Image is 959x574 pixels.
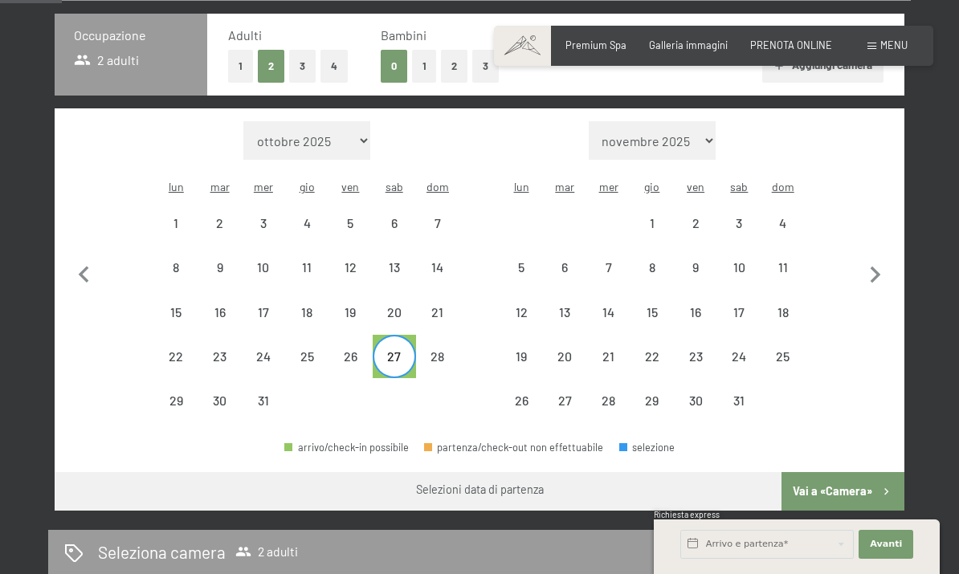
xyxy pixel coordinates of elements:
div: 19 [501,350,541,390]
div: Sun Jan 04 2026 [761,202,805,245]
div: Wed Jan 28 2026 [586,379,630,422]
div: 29 [632,394,672,434]
div: Sun Jan 18 2026 [761,290,805,333]
div: partenza/check-out non effettuabile [717,246,761,289]
abbr: domenica [772,180,794,193]
div: Mon Jan 26 2026 [500,379,543,422]
div: Sun Dec 28 2025 [416,335,459,378]
h2: Seleziona camera [98,540,226,564]
abbr: lunedì [514,180,529,193]
h3: Occupazione [74,26,188,44]
div: Wed Dec 17 2025 [242,290,285,333]
div: Mon Dec 22 2025 [154,335,198,378]
div: 23 [675,350,716,390]
div: 10 [719,261,759,301]
div: partenza/check-out non effettuabile [586,246,630,289]
div: partenza/check-out non effettuabile [761,246,805,289]
div: partenza/check-out non effettuabile [154,290,198,333]
div: 15 [156,306,196,346]
div: partenza/check-out non effettuabile [285,290,329,333]
button: 3 [472,50,499,83]
div: partenza/check-out non effettuabile [543,246,586,289]
div: partenza/check-out non effettuabile [674,290,717,333]
div: 27 [545,394,585,434]
div: Mon Dec 29 2025 [154,379,198,422]
div: Wed Dec 24 2025 [242,335,285,378]
div: partenza/check-out non effettuabile [198,290,241,333]
div: partenza/check-out non effettuabile [543,335,586,378]
div: partenza/check-out non effettuabile [674,335,717,378]
div: partenza/check-out non effettuabile [416,202,459,245]
button: 0 [381,50,407,83]
span: PRENOTA ONLINE [750,39,832,51]
div: 1 [632,217,672,257]
div: Tue Jan 20 2026 [543,335,586,378]
div: Fri Jan 09 2026 [674,246,717,289]
div: partenza/check-out non effettuabile [198,202,241,245]
div: 22 [632,350,672,390]
div: Sat Dec 13 2025 [373,246,416,289]
div: partenza/check-out non effettuabile [373,202,416,245]
abbr: sabato [386,180,403,193]
div: Fri Dec 19 2025 [329,290,372,333]
div: 1 [156,217,196,257]
div: 5 [330,217,370,257]
div: 9 [199,261,239,301]
div: partenza/check-out non effettuabile [154,335,198,378]
div: Wed Dec 03 2025 [242,202,285,245]
span: Premium Spa [565,39,626,51]
div: 16 [675,306,716,346]
div: 28 [418,350,458,390]
div: 6 [545,261,585,301]
div: Thu Jan 08 2026 [630,246,674,289]
button: Avanti [859,530,913,559]
div: 11 [763,261,803,301]
div: 12 [501,306,541,346]
div: 22 [156,350,196,390]
div: Sat Jan 03 2026 [717,202,761,245]
div: Fri Dec 26 2025 [329,335,372,378]
div: 2 [199,217,239,257]
div: Mon Jan 12 2026 [500,290,543,333]
div: partenza/check-out non effettuabile [242,202,285,245]
div: partenza/check-out non effettuabile [674,202,717,245]
div: 23 [199,350,239,390]
button: Mese successivo [859,121,892,423]
div: 13 [374,261,414,301]
div: partenza/check-out non effettuabile [586,335,630,378]
button: Vai a «Camera» [781,472,904,511]
div: 2 [675,217,716,257]
div: 18 [763,306,803,346]
button: 3 [289,50,316,83]
div: partenza/check-out non effettuabile [154,246,198,289]
div: Wed Jan 14 2026 [586,290,630,333]
div: Thu Dec 18 2025 [285,290,329,333]
div: 26 [501,394,541,434]
button: 2 [258,50,284,83]
div: partenza/check-out non effettuabile [154,202,198,245]
div: partenza/check-out non effettuabile [630,202,674,245]
div: Selezioni data di partenza [416,482,544,498]
div: Tue Jan 13 2026 [543,290,586,333]
abbr: mercoledì [254,180,273,193]
div: 7 [418,217,458,257]
div: partenza/check-out non effettuabile [416,246,459,289]
div: partenza/check-out non effettuabile [154,379,198,422]
div: partenza/check-out non effettuabile [761,290,805,333]
div: partenza/check-out non effettuabile [674,379,717,422]
div: 9 [675,261,716,301]
abbr: venerdì [687,180,704,193]
div: 8 [632,261,672,301]
div: Wed Dec 10 2025 [242,246,285,289]
div: Thu Jan 15 2026 [630,290,674,333]
div: 11 [287,261,327,301]
div: 16 [199,306,239,346]
div: Thu Dec 04 2025 [285,202,329,245]
button: 4 [320,50,348,83]
div: Tue Dec 16 2025 [198,290,241,333]
abbr: domenica [426,180,449,193]
div: Fri Jan 30 2026 [674,379,717,422]
div: 31 [243,394,284,434]
div: 14 [418,261,458,301]
div: 24 [719,350,759,390]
